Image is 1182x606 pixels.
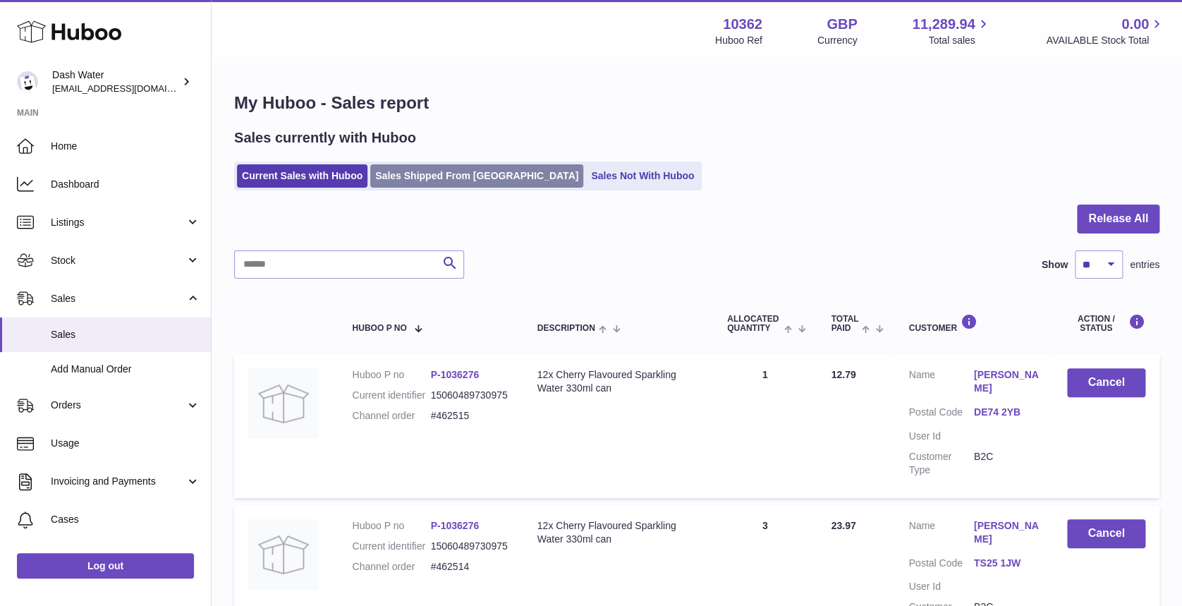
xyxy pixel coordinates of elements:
a: P-1036276 [431,520,480,531]
dd: #462515 [431,409,509,423]
div: Action / Status [1067,314,1145,333]
span: Cases [51,513,200,526]
a: [PERSON_NAME] [974,519,1039,546]
span: Description [537,324,595,333]
div: Customer [908,314,1039,333]
span: Huboo P no [352,324,406,333]
dt: Current identifier [352,540,430,553]
span: Total paid [831,315,858,333]
span: [EMAIL_ADDRESS][DOMAIN_NAME] [52,83,207,94]
a: 0.00 AVAILABLE Stock Total [1046,15,1165,47]
span: Sales [51,292,185,305]
img: bea@dash-water.com [17,71,38,92]
img: no-photo.jpg [248,368,319,439]
img: no-photo.jpg [248,519,319,590]
strong: GBP [827,15,857,34]
a: Log out [17,553,194,578]
dt: Customer Type [908,450,973,477]
div: Huboo Ref [715,34,762,47]
dt: User Id [908,580,973,593]
dt: Channel order [352,560,430,574]
div: 12x Cherry Flavoured Sparkling Water 330ml can [537,519,699,546]
dd: B2C [974,450,1039,477]
button: Cancel [1067,519,1145,548]
a: Sales Shipped From [GEOGRAPHIC_DATA] [370,164,583,188]
a: 11,289.94 Total sales [912,15,991,47]
button: Release All [1077,205,1159,234]
span: Invoicing and Payments [51,475,185,488]
dt: Name [908,368,973,399]
a: [PERSON_NAME] [974,368,1039,395]
dd: 15060489730975 [431,389,509,402]
span: Usage [51,437,200,450]
div: Dash Water [52,68,179,95]
a: P-1036276 [431,369,480,380]
span: Listings [51,216,185,229]
span: ALLOCATED Quantity [727,315,781,333]
a: DE74 2YB [974,406,1039,419]
div: Currency [817,34,858,47]
h2: Sales currently with Huboo [234,128,416,147]
dt: Huboo P no [352,519,430,533]
span: entries [1130,258,1159,272]
span: 23.97 [831,520,855,531]
span: AVAILABLE Stock Total [1046,34,1165,47]
strong: 10362 [723,15,762,34]
span: 0.00 [1121,15,1149,34]
span: Sales [51,328,200,341]
dt: Name [908,519,973,550]
dt: User Id [908,430,973,443]
dt: Postal Code [908,557,973,574]
td: 1 [713,354,817,497]
span: Total sales [928,34,991,47]
dt: Channel order [352,409,430,423]
span: Home [51,140,200,153]
dt: Huboo P no [352,368,430,382]
div: 12x Cherry Flavoured Sparkling Water 330ml can [537,368,699,395]
span: 11,289.94 [912,15,975,34]
dt: Current identifier [352,389,430,402]
a: Sales Not With Huboo [586,164,699,188]
h1: My Huboo - Sales report [234,92,1159,114]
span: Orders [51,399,185,412]
a: TS25 1JW [974,557,1039,570]
span: Add Manual Order [51,363,200,376]
button: Cancel [1067,368,1145,397]
a: Current Sales with Huboo [237,164,367,188]
label: Show [1042,258,1068,272]
dd: #462514 [431,560,509,574]
span: Stock [51,254,185,267]
dd: 15060489730975 [431,540,509,553]
dt: Postal Code [908,406,973,423]
span: Dashboard [51,178,200,191]
span: 12.79 [831,369,855,380]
